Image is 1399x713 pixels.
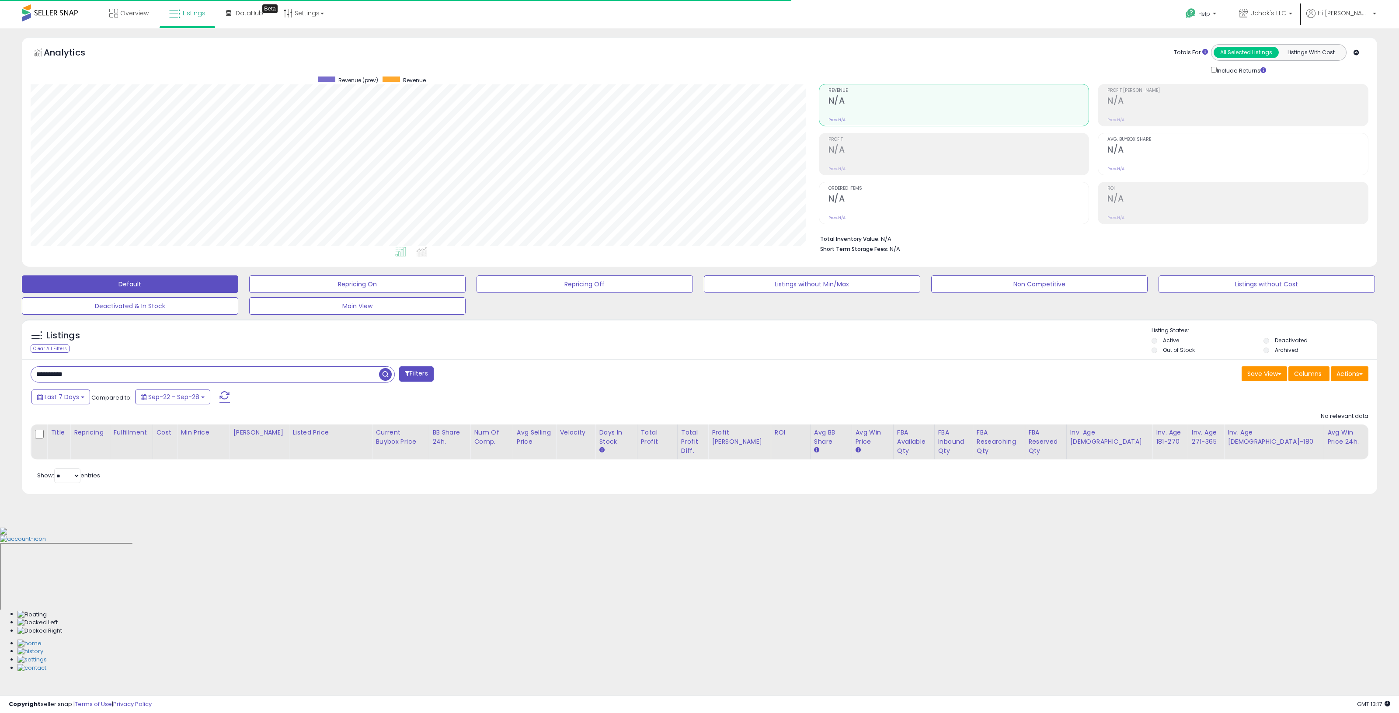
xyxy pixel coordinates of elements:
div: FBA Reserved Qty [1028,428,1062,456]
div: Clear All Filters [31,344,70,353]
button: Deactivated & In Stock [22,297,238,315]
a: Help [1179,1,1225,28]
label: Deactivated [1275,337,1308,344]
span: Profit [PERSON_NAME] [1107,88,1368,93]
button: Filters [399,366,433,382]
button: Actions [1331,366,1368,381]
button: Listings With Cost [1278,47,1343,58]
div: Days In Stock [599,428,633,446]
small: Prev: N/A [1107,117,1124,122]
small: Days In Stock. [599,446,604,454]
label: Active [1163,337,1179,344]
button: Repricing On [249,275,466,293]
button: Save View [1242,366,1287,381]
div: No relevant data [1321,412,1368,421]
div: FBA inbound Qty [938,428,969,456]
div: ROI [775,428,807,437]
i: Get Help [1185,8,1196,19]
button: Columns [1288,366,1329,381]
h2: N/A [828,96,1089,108]
button: Listings without Cost [1159,275,1375,293]
div: FBA Researching Qty [977,428,1021,456]
button: All Selected Listings [1214,47,1279,58]
div: Avg Win Price 24h. [1327,428,1364,446]
div: Title [51,428,66,437]
div: Inv. Age 181-270 [1156,428,1184,446]
img: Home [17,640,42,648]
small: Prev: N/A [828,166,846,171]
button: Sep-22 - Sep-28 [135,390,210,404]
span: DataHub [236,9,263,17]
h2: N/A [1107,96,1368,108]
small: Avg Win Price. [856,446,861,454]
div: Current Buybox Price [376,428,425,446]
div: Totals For [1174,49,1208,57]
img: Contact [17,664,46,672]
span: Revenue [403,77,426,84]
small: Prev: N/A [828,117,846,122]
img: History [17,647,43,656]
span: N/A [890,245,900,253]
small: Avg BB Share. [814,446,819,454]
li: N/A [820,233,1362,243]
div: Avg Selling Price [517,428,553,446]
span: Overview [120,9,149,17]
label: Out of Stock [1163,346,1195,354]
span: Avg. Buybox Share [1107,137,1368,142]
p: Listing States: [1152,327,1377,335]
button: Main View [249,297,466,315]
button: Repricing Off [477,275,693,293]
button: Default [22,275,238,293]
span: Ordered Items [828,186,1089,191]
div: BB Share 24h. [432,428,466,446]
a: Hi [PERSON_NAME] [1306,9,1376,28]
div: Avg BB Share [814,428,848,446]
h2: N/A [828,145,1089,157]
h5: Analytics [44,46,102,61]
img: Floating [17,611,47,619]
div: [PERSON_NAME] [233,428,285,437]
div: Total Profit Diff. [681,428,704,456]
small: Prev: N/A [828,215,846,220]
span: Revenue (prev) [338,77,378,84]
div: Min Price [181,428,226,437]
h2: N/A [1107,145,1368,157]
div: FBA Available Qty [897,428,931,456]
div: Cost [157,428,174,437]
span: Listings [183,9,205,17]
b: Total Inventory Value: [820,235,880,243]
span: Uchak's LLC [1250,9,1286,17]
h2: N/A [1107,194,1368,205]
button: Non Competitive [931,275,1148,293]
div: Profit [PERSON_NAME] [712,428,767,446]
button: Listings without Min/Max [704,275,920,293]
span: ROI [1107,186,1368,191]
h5: Listings [46,330,80,342]
b: Short Term Storage Fees: [820,245,888,253]
span: Compared to: [91,393,132,402]
div: Listed Price [292,428,368,437]
span: Help [1198,10,1210,17]
small: Prev: N/A [1107,215,1124,220]
div: Tooltip anchor [262,4,278,13]
h2: N/A [828,194,1089,205]
span: Profit [828,137,1089,142]
span: Show: entries [37,471,100,480]
span: Revenue [828,88,1089,93]
img: Docked Right [17,627,62,635]
img: Settings [17,656,47,664]
span: Last 7 Days [45,393,79,401]
small: Prev: N/A [1107,166,1124,171]
span: Columns [1294,369,1322,378]
div: Avg Win Price [856,428,890,446]
img: Docked Left [17,619,58,627]
div: Inv. Age 271-365 [1192,428,1220,446]
div: Velocity [560,428,592,437]
span: Sep-22 - Sep-28 [148,393,199,401]
div: Fulfillment [113,428,149,437]
div: Repricing [74,428,106,437]
div: Total Profit [641,428,674,446]
div: Inv. Age [DEMOGRAPHIC_DATA] [1070,428,1149,446]
div: Num of Comp. [474,428,509,446]
div: Inv. Age [DEMOGRAPHIC_DATA]-180 [1228,428,1320,446]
